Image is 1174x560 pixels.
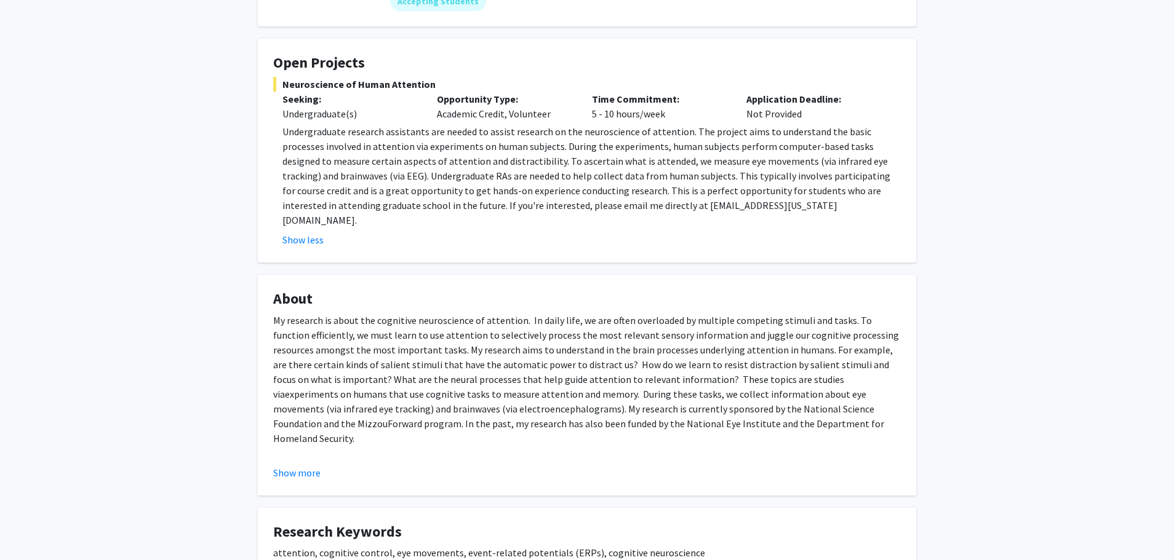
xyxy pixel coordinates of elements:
[273,290,901,308] h4: About
[428,92,582,121] div: Academic Credit, Volunteer
[273,465,321,480] button: Show more
[437,92,573,106] p: Opportunity Type:
[273,77,901,92] span: Neuroscience of Human Attention
[737,92,892,121] div: Not Provided
[273,54,901,72] h4: Open Projects
[746,92,882,106] p: Application Deadline:
[273,545,901,560] div: attention, cognitive control, eye movements, event-related potentials (ERPs), cognitive neuroscience
[282,232,324,247] button: Show less
[273,313,901,446] p: My research is about the cognitive neuroscience of attention. In daily life, we are often overloa...
[592,92,728,106] p: Time Commitment:
[273,523,901,541] h4: Research Keywords
[273,388,884,444] span: experiments on humans that use cognitive tasks to measure attention and memory. During these task...
[282,106,418,121] div: Undergraduate(s)
[9,505,52,551] iframe: Chat
[583,92,737,121] div: 5 - 10 hours/week
[273,457,860,484] span: NOTE: My lab typically has several undergraduate students working in the lab. If you are interest...
[282,124,901,227] p: Undergraduate research assistants are needed to assist research on the neuroscience of attention....
[282,92,418,106] p: Seeking:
